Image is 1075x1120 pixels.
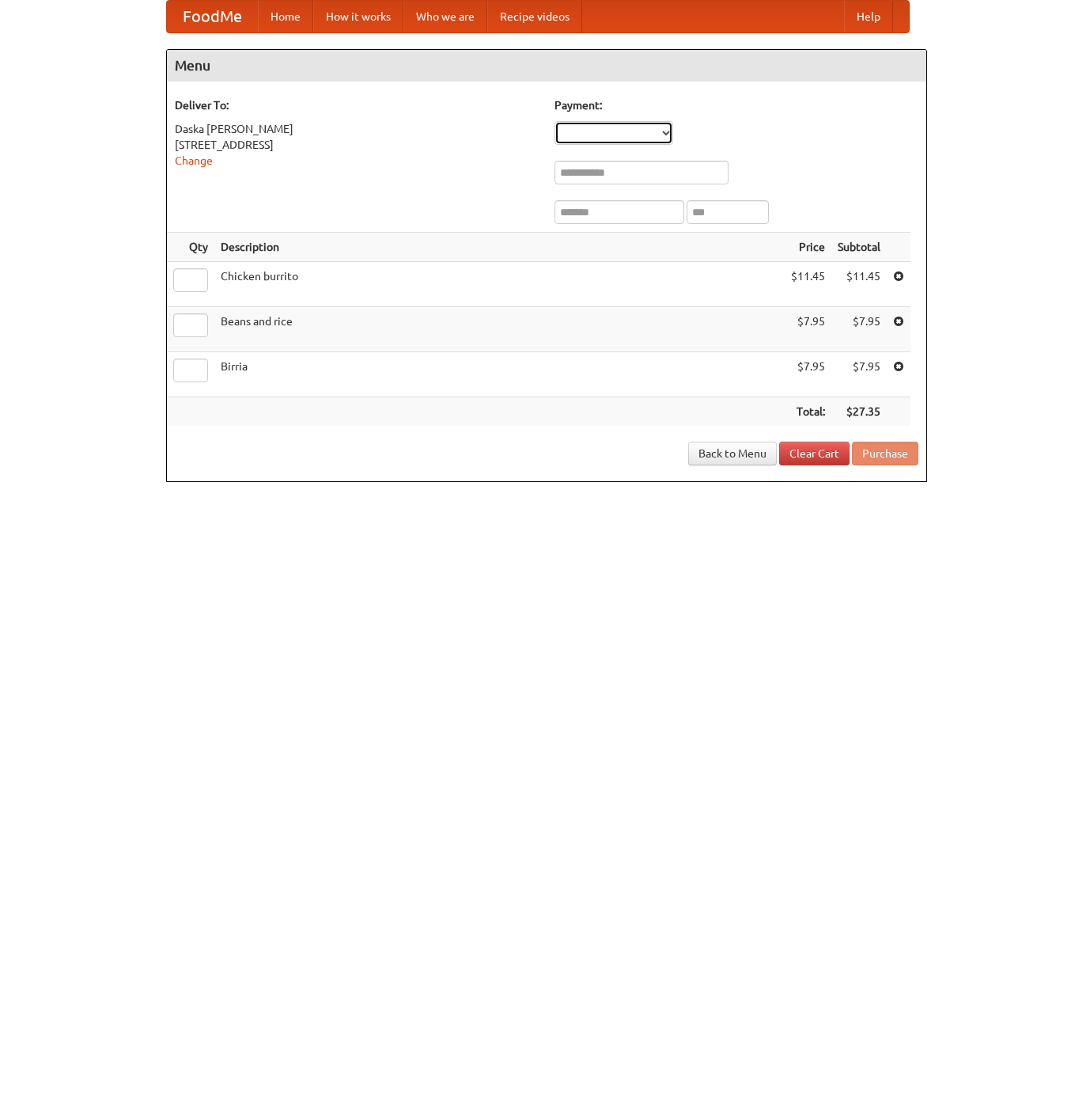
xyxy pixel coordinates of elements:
th: Price [785,233,831,262]
a: Clear Cart [779,442,850,465]
td: $7.95 [831,352,887,397]
a: Back to Menu [688,442,777,465]
td: $7.95 [785,307,831,352]
td: $11.45 [785,262,831,307]
a: Recipe videos [487,1,582,32]
h4: Menu [167,50,926,82]
td: Chicken burrito [214,262,785,307]
th: Description [214,233,785,262]
div: Daska [PERSON_NAME] [175,121,539,137]
td: $11.45 [831,262,887,307]
td: $7.95 [785,352,831,397]
a: How it works [313,1,403,32]
th: Total: [785,397,831,427]
div: [STREET_ADDRESS] [175,137,539,153]
td: $7.95 [831,307,887,352]
a: FoodMe [167,1,258,32]
th: Qty [167,233,214,262]
td: Beans and rice [214,307,785,352]
button: Purchase [852,442,918,465]
th: $27.35 [831,397,887,427]
th: Subtotal [831,233,887,262]
h5: Payment: [555,97,918,113]
td: Birria [214,352,785,397]
a: Home [258,1,313,32]
a: Help [844,1,893,32]
a: Change [175,154,213,167]
a: Who we are [403,1,487,32]
h5: Deliver To: [175,97,539,113]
